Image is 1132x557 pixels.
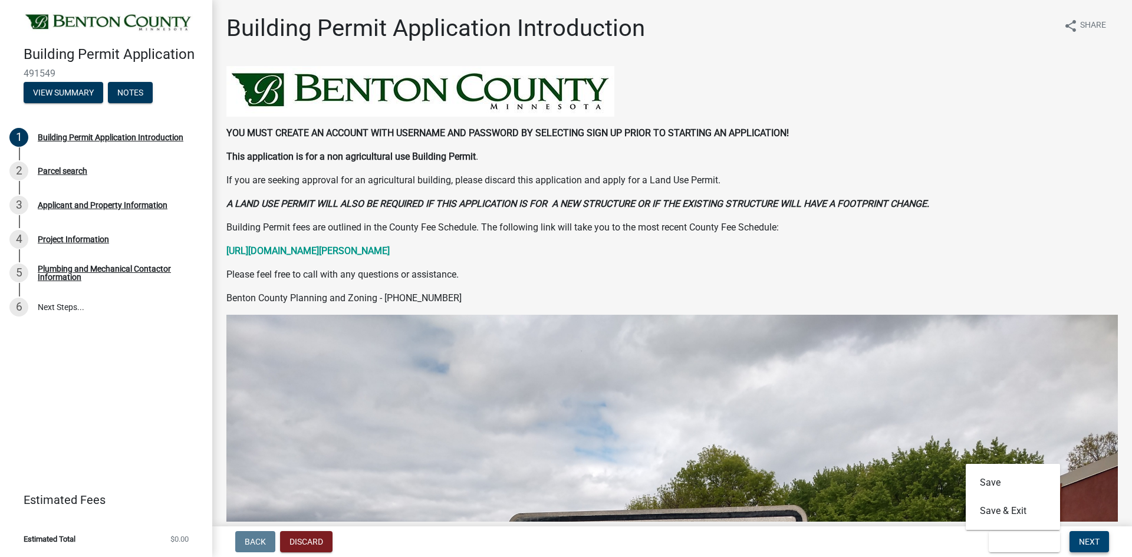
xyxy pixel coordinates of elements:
p: If you are seeking approval for an agricultural building, please discard this application and app... [226,173,1118,187]
span: Next [1079,537,1100,546]
a: Estimated Fees [9,488,193,512]
button: Discard [280,531,333,552]
button: View Summary [24,82,103,103]
button: Save & Exit [989,531,1060,552]
i: share [1064,19,1078,33]
span: Save & Exit [998,537,1044,546]
div: 4 [9,230,28,249]
button: Notes [108,82,153,103]
div: 1 [9,128,28,147]
div: Parcel search [38,167,87,175]
button: Back [235,531,275,552]
p: Benton County Planning and Zoning - [PHONE_NUMBER] [226,291,1118,305]
span: $0.00 [170,535,189,543]
strong: A LAND USE PERMIT WILL ALSO BE REQUIRED IF THIS APPLICATION IS FOR A NEW STRUCTURE OR IF THE EXIS... [226,198,929,209]
button: Save [966,469,1060,497]
div: Building Permit Application Introduction [38,133,183,141]
strong: YOU MUST CREATE AN ACCOUNT WITH USERNAME AND PASSWORD BY SELECTING SIGN UP PRIOR TO STARTING AN A... [226,127,789,139]
p: Please feel free to call with any questions or assistance. [226,268,1118,282]
div: Applicant and Property Information [38,201,167,209]
strong: This application is for a non agricultural use Building Permit [226,151,476,162]
div: Plumbing and Mechanical Contactor Information [38,265,193,281]
a: [URL][DOMAIN_NAME][PERSON_NAME] [226,245,390,256]
div: 5 [9,263,28,282]
button: Save & Exit [966,497,1060,525]
button: Next [1070,531,1109,552]
div: 6 [9,298,28,317]
img: BENTON_HEADER_184150ff-1924-48f9-adeb-d4c31246c7fa.jpeg [226,66,614,117]
span: 491549 [24,68,189,79]
p: . [226,150,1118,164]
button: shareShare [1054,14,1115,37]
wm-modal-confirm: Summary [24,88,103,98]
span: Estimated Total [24,535,75,543]
div: Project Information [38,235,109,243]
span: Back [245,537,266,546]
h1: Building Permit Application Introduction [226,14,645,42]
h4: Building Permit Application [24,46,203,63]
wm-modal-confirm: Notes [108,88,153,98]
p: Building Permit fees are outlined in the County Fee Schedule. The following link will take you to... [226,220,1118,235]
img: Benton County, Minnesota [24,12,193,34]
div: Save & Exit [966,464,1060,530]
div: 3 [9,196,28,215]
div: 2 [9,162,28,180]
span: Share [1080,19,1106,33]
